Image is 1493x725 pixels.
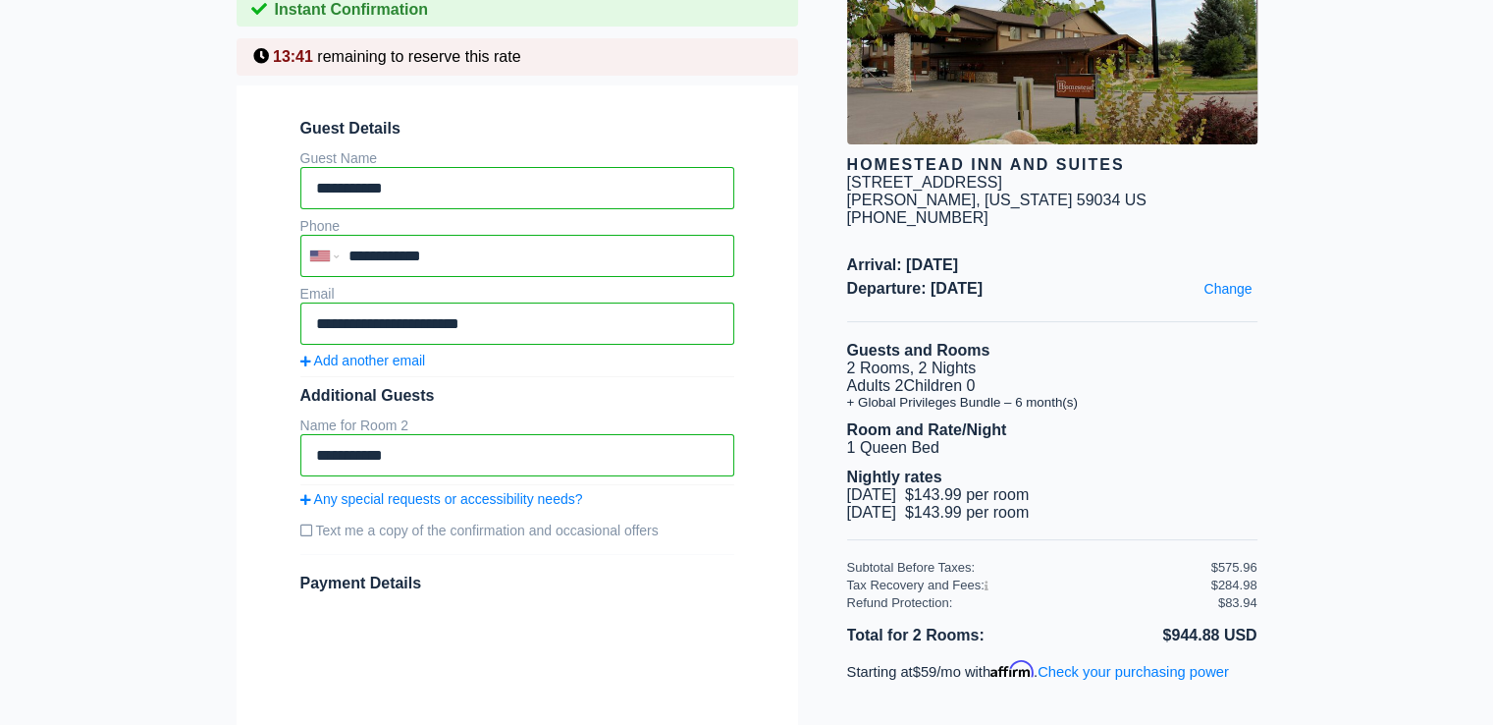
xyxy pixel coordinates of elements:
[847,660,1257,680] p: Starting at /mo with .
[300,418,408,433] label: Name for Room 2
[300,353,734,368] a: Add another email
[847,595,1218,610] div: Refund Protection:
[847,697,1257,718] iframe: PayPal Message 1
[990,660,1034,678] span: Affirm
[300,491,734,507] a: Any special requests or accessibility needs?
[847,560,1211,575] div: Subtotal Before Taxes:
[847,623,1052,648] li: Total for 2 Rooms:
[847,578,1211,592] div: Tax Recovery and Fees:
[847,421,1007,438] b: Room and Rate/Night
[300,150,378,166] label: Guest Name
[847,360,1257,377] li: 2 Rooms, 2 Nights
[847,395,1257,410] li: + Global Privileges Bundle – 6 month(s)
[847,280,1257,298] span: Departure: [DATE]
[300,120,734,138] span: Guest Details
[847,209,1257,227] div: [PHONE_NUMBER]
[1218,595,1257,610] div: $83.94
[1211,578,1257,592] div: $284.98
[300,286,335,302] label: Email
[300,218,340,234] label: Phone
[847,469,942,485] b: Nightly rates
[847,377,1257,395] li: Adults 2
[317,48,520,65] span: remaining to reserve this rate
[847,156,1257,174] div: Homestead Inn and Suites
[913,664,937,680] span: $59
[300,515,734,546] label: Text me a copy of the confirmation and occasional offers
[847,439,1257,457] li: 1 Queen Bed
[847,174,1002,192] div: [STREET_ADDRESS]
[1125,192,1146,208] span: US
[273,48,313,65] span: 13:41
[1077,192,1121,208] span: 59034
[1199,276,1256,302] a: Change
[903,377,975,394] span: Children 0
[847,342,990,359] b: Guests and Rooms
[302,237,344,275] div: United States: +1
[985,192,1072,208] span: [US_STATE]
[300,387,734,405] div: Additional Guests
[847,192,981,208] span: [PERSON_NAME],
[847,504,1030,521] span: [DATE] $143.99 per room
[847,256,1257,274] span: Arrival: [DATE]
[847,486,1030,503] span: [DATE] $143.99 per room
[1211,560,1257,575] div: $575.96
[1052,623,1257,648] li: $944.88 USD
[300,575,422,591] span: Payment Details
[1038,664,1229,680] a: Check your purchasing power - Learn more about Affirm Financing (opens in modal)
